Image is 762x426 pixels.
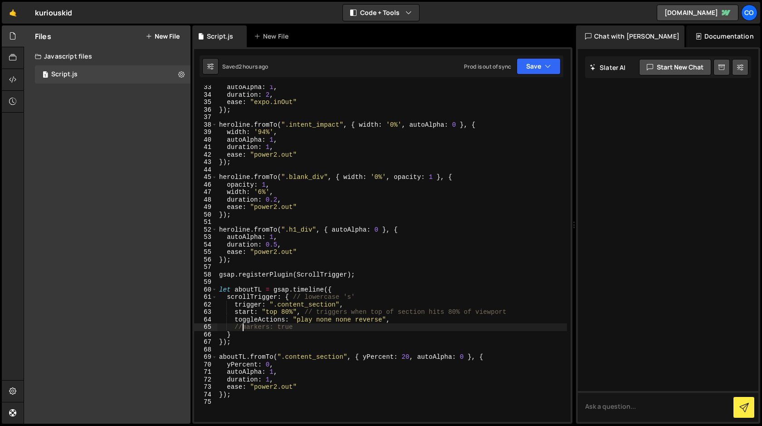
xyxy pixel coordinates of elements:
[194,144,217,151] div: 41
[43,72,48,79] span: 1
[590,63,626,72] h2: Slater AI
[464,63,511,70] div: Prod is out of sync
[194,308,217,316] div: 63
[194,248,217,256] div: 55
[194,383,217,391] div: 73
[194,203,217,211] div: 49
[194,129,217,136] div: 39
[194,106,217,114] div: 36
[194,181,217,189] div: 46
[194,263,217,271] div: 57
[146,33,180,40] button: New File
[639,59,711,75] button: Start new chat
[657,5,738,21] a: [DOMAIN_NAME]
[194,188,217,196] div: 47
[194,338,217,346] div: 67
[343,5,419,21] button: Code + Tools
[194,293,217,301] div: 61
[194,211,217,219] div: 50
[35,7,73,18] div: kuriouskid
[194,278,217,286] div: 59
[194,114,217,121] div: 37
[194,136,217,144] div: 40
[194,99,217,106] div: 35
[35,65,190,84] div: 16633/45317.js
[194,353,217,361] div: 69
[194,301,217,309] div: 62
[194,173,217,181] div: 45
[194,241,217,249] div: 54
[194,271,217,279] div: 58
[194,256,217,264] div: 56
[222,63,269,70] div: Saved
[194,286,217,294] div: 60
[194,316,217,324] div: 64
[686,25,760,47] div: Documentation
[24,47,190,65] div: Javascript files
[194,376,217,384] div: 72
[194,218,217,226] div: 51
[194,91,217,99] div: 34
[194,323,217,331] div: 65
[35,31,51,41] h2: Files
[741,5,757,21] a: Co
[194,361,217,369] div: 70
[194,368,217,376] div: 71
[194,151,217,159] div: 42
[194,84,217,91] div: 33
[2,2,24,24] a: 🤙
[194,398,217,406] div: 75
[194,331,217,339] div: 66
[517,58,561,74] button: Save
[194,346,217,354] div: 68
[239,63,269,70] div: 2 hours ago
[194,121,217,129] div: 38
[194,233,217,241] div: 53
[194,391,217,399] div: 74
[576,25,684,47] div: Chat with [PERSON_NAME]
[194,196,217,204] div: 48
[51,70,78,79] div: Script.js
[194,226,217,234] div: 52
[194,166,217,174] div: 44
[254,32,292,41] div: New File
[194,159,217,166] div: 43
[207,32,233,41] div: Script.js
